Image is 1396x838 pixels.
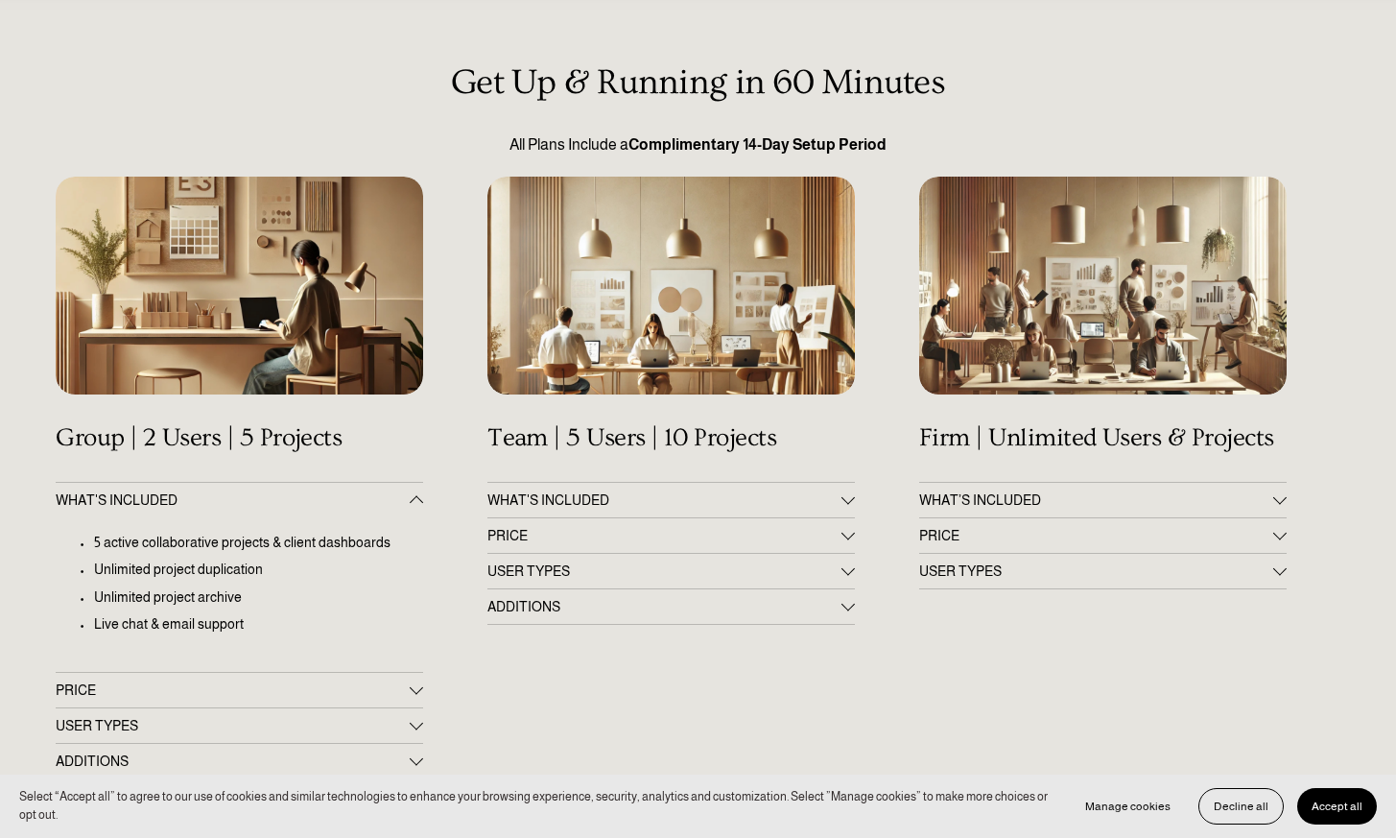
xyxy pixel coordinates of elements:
[487,599,841,614] span: ADDITIONS
[919,554,1287,588] button: USER TYPES
[1198,788,1284,825] button: Decline all
[487,589,855,624] button: ADDITIONS
[56,708,423,743] button: USER TYPES
[94,560,423,580] p: Unlimited project duplication
[919,492,1273,508] span: WHAT’S INCLUDED
[487,492,841,508] span: WHAT'S INCLUDED
[56,673,423,707] button: PRICE
[56,423,423,453] h4: Group | 2 Users | 5 Projects
[56,754,410,769] span: ADDITIONS
[94,533,423,553] p: 5 active collaborative projects & client dashboards
[19,788,1052,825] p: Select “Accept all” to agree to our use of cookies and similar technologies to enhance your brows...
[487,554,855,588] button: USER TYPES
[56,492,410,508] span: WHAT'S INCLUDED
[487,423,855,453] h4: Team | 5 Users | 10 Projects
[487,483,855,517] button: WHAT'S INCLUDED
[487,563,841,579] span: USER TYPES
[94,587,423,608] p: Unlimited project archive
[919,483,1287,517] button: WHAT’S INCLUDED
[919,528,1273,543] span: PRICE
[56,517,423,672] div: WHAT'S INCLUDED
[1071,788,1185,825] button: Manage cookies
[1312,800,1362,813] span: Accept all
[94,614,423,634] p: Live chat & email support
[919,518,1287,553] button: PRICE
[919,423,1287,453] h4: Firm | Unlimited Users & Projects
[56,133,1340,156] p: All Plans Include a
[56,483,423,517] button: WHAT'S INCLUDED
[1214,800,1268,813] span: Decline all
[487,518,855,553] button: PRICE
[56,744,423,778] button: ADDITIONS
[56,682,410,698] span: PRICE
[487,528,841,543] span: PRICE
[56,62,1340,103] h3: Get Up & Running in 60 Minutes
[1085,800,1171,813] span: Manage cookies
[919,563,1273,579] span: USER TYPES
[1297,788,1377,825] button: Accept all
[56,718,410,733] span: USER TYPES
[628,136,887,153] strong: Complimentary 14-Day Setup Period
